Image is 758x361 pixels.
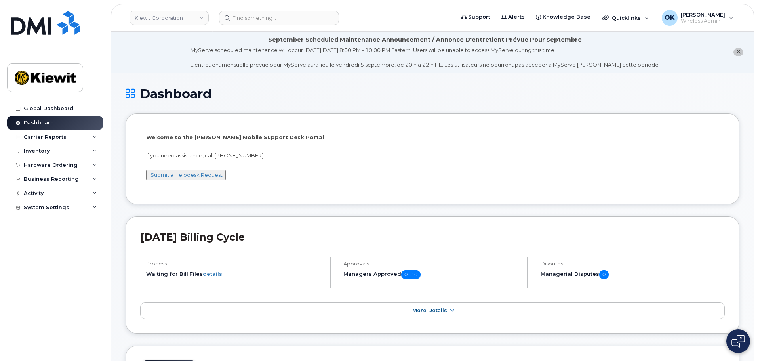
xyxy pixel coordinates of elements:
[541,270,725,279] h5: Managerial Disputes
[412,308,447,313] span: More Details
[733,48,743,56] button: close notification
[190,46,660,69] div: MyServe scheduled maintenance will occur [DATE][DATE] 8:00 PM - 10:00 PM Eastern. Users will be u...
[401,270,421,279] span: 0 of 0
[146,261,323,267] h4: Process
[150,172,223,178] a: Submit a Helpdesk Request
[268,36,582,44] div: September Scheduled Maintenance Announcement / Annonce D'entretient Prévue Pour septembre
[599,270,609,279] span: 0
[146,170,226,180] button: Submit a Helpdesk Request
[146,152,719,159] p: If you need assistance, call [PHONE_NUMBER]
[541,261,725,267] h4: Disputes
[126,87,739,101] h1: Dashboard
[343,261,520,267] h4: Approvals
[146,270,323,278] li: Waiting for Bill Files
[343,270,520,279] h5: Managers Approved
[203,271,222,277] a: details
[146,134,719,141] p: Welcome to the [PERSON_NAME] Mobile Support Desk Portal
[731,335,745,348] img: Open chat
[140,231,725,243] h2: [DATE] Billing Cycle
